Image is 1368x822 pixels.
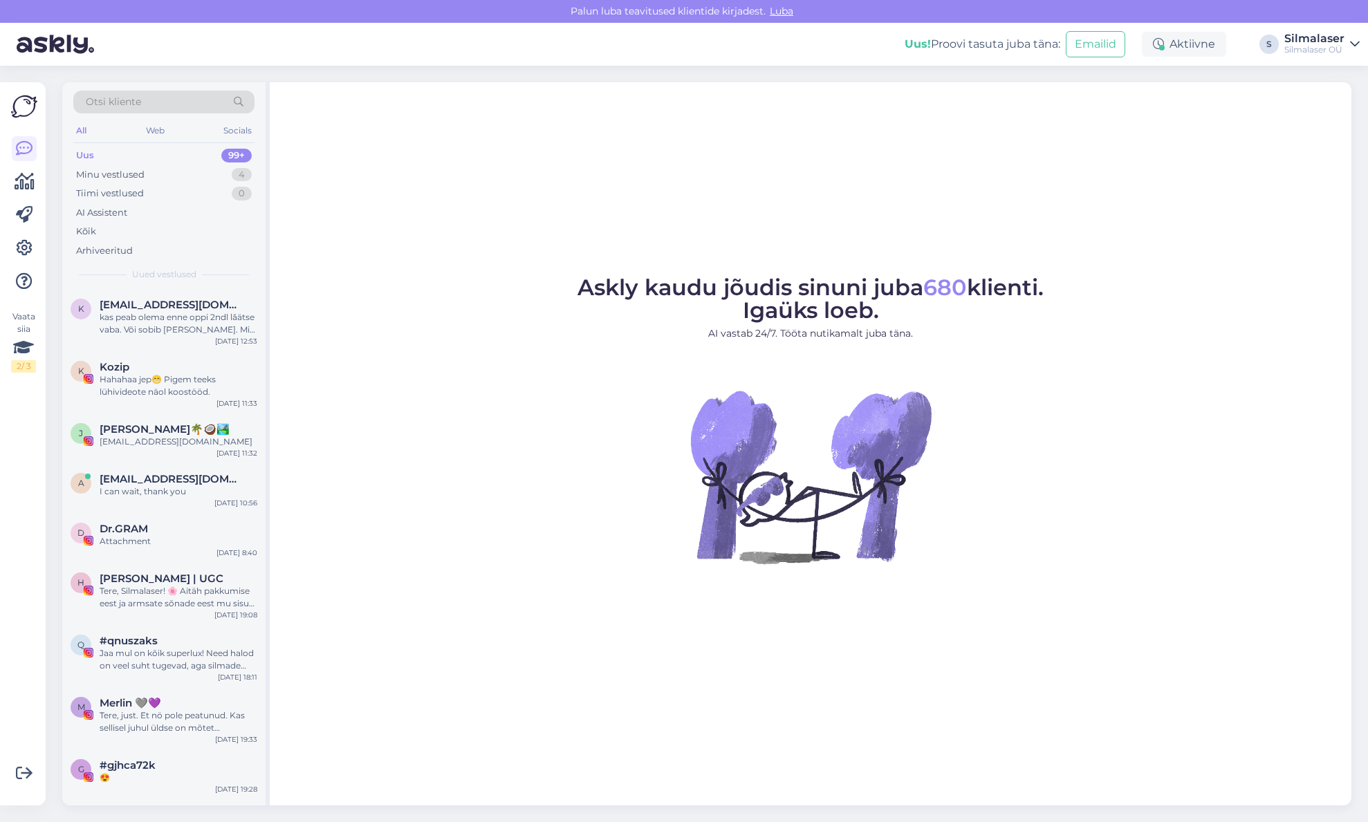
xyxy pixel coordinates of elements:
[100,485,257,498] div: I can wait, thank you
[100,585,257,610] div: Tere, Silmalaser! 🌸 Aitäh pakkumise eest ja armsate sõnade eest mu sisu kohta 🙏 See kõlab väga põ...
[11,360,36,373] div: 2 / 3
[1284,33,1360,55] a: SilmalaserSilmalaser OÜ
[1284,33,1344,44] div: Silmalaser
[686,352,935,601] img: No Chat active
[216,398,257,409] div: [DATE] 11:33
[132,268,196,281] span: Uued vestlused
[577,326,1044,341] p: AI vastab 24/7. Tööta nutikamalt juba täna.
[216,448,257,458] div: [DATE] 11:32
[100,523,148,535] span: Dr.GRAM
[100,635,158,647] span: #qnuszaks
[100,373,257,398] div: Hahahaa jep😁 Pigem teeks lühivideote näol koostööd.
[232,187,252,200] div: 0
[214,610,257,620] div: [DATE] 19:08
[77,527,84,538] span: D
[1142,32,1226,57] div: Aktiivne
[232,168,252,182] div: 4
[215,336,257,346] div: [DATE] 12:53
[100,423,230,436] span: Janete Aas🌴🥥🏞️
[218,672,257,682] div: [DATE] 18:11
[76,187,144,200] div: Tiimi vestlused
[1066,31,1125,57] button: Emailid
[215,784,257,794] div: [DATE] 19:28
[100,299,243,311] span: karolinaarbeiter9@gmail.com
[76,168,145,182] div: Minu vestlused
[73,122,89,140] div: All
[216,548,257,558] div: [DATE] 8:40
[905,37,931,50] b: Uus!
[76,206,127,220] div: AI Assistent
[766,5,797,17] span: Luba
[11,93,37,120] img: Askly Logo
[577,274,1044,324] span: Askly kaudu jõudis sinuni juba klienti. Igaüks loeb.
[78,366,84,376] span: K
[76,225,96,239] div: Kõik
[214,498,257,508] div: [DATE] 10:56
[76,244,133,258] div: Arhiveeritud
[86,95,141,109] span: Otsi kliente
[923,274,967,301] span: 680
[143,122,167,140] div: Web
[100,697,161,709] span: Merlin 🩶💜
[100,473,243,485] span: aulikkihellberg@hotmail.com
[100,535,257,548] div: Attachment
[100,759,156,772] span: #gjhca72k
[100,572,223,585] span: Helge Kalde | UGC
[215,734,257,745] div: [DATE] 19:33
[100,436,257,448] div: [EMAIL_ADDRESS][DOMAIN_NAME]
[11,310,36,373] div: Vaata siia
[76,149,94,162] div: Uus
[77,577,84,588] span: H
[100,311,257,336] div: kas peab olema enne oppi 2ndl lǎätse vaba. Või sobib [PERSON_NAME]. Mis firma silmatilku kasutate
[78,478,84,488] span: a
[100,709,257,734] div: Tere, just. Et nö pole peatunud. Kas sellisel juhul üldse on mõtet kontrollida, kas sobiksin oper...
[77,702,85,712] span: M
[1259,35,1279,54] div: S
[221,122,255,140] div: Socials
[1284,44,1344,55] div: Silmalaser OÜ
[78,303,84,314] span: k
[100,361,129,373] span: Kozip
[100,772,257,784] div: 😍
[78,764,84,774] span: g
[77,639,84,650] span: q
[100,647,257,672] div: Jaa mul on kõik superlux! Need halod on veel suht tugevad, aga silmade kuivus on juba palju parem...
[905,36,1060,53] div: Proovi tasuta juba täna:
[79,428,83,438] span: J
[221,149,252,162] div: 99+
